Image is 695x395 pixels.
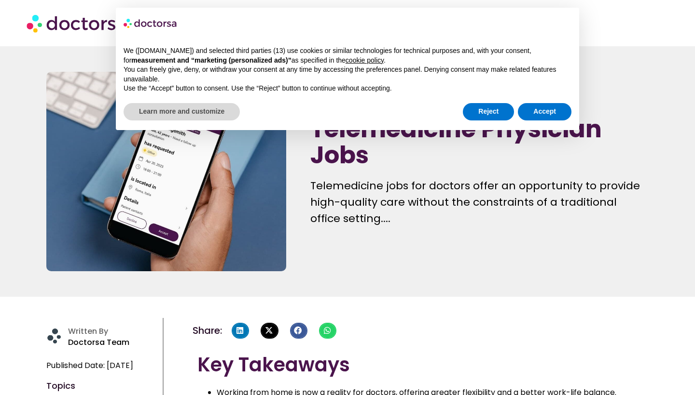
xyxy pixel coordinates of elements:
[310,178,648,227] div: Telemedicine jobs for doctors offer an opportunity to provide high-quality care without the const...
[232,323,249,339] div: Share on linkedin
[346,56,384,64] a: cookie policy
[193,326,222,335] h4: Share:
[463,103,514,120] button: Reject
[319,323,336,339] div: Share on whatsapp
[124,15,178,31] img: logo
[261,323,278,339] div: Share on x-twitter
[68,336,158,349] p: Doctorsa Team
[518,103,571,120] button: Accept
[197,353,643,376] h2: Key Takeaways
[124,84,571,93] p: Use the “Accept” button to consent. Use the “Reject” button to continue without accepting.
[46,359,133,372] span: Published Date: [DATE]
[124,46,571,65] p: We ([DOMAIN_NAME]) and selected third parties (13) use cookies or similar technologies for techni...
[124,103,240,120] button: Learn more and customize
[68,327,158,336] h4: Written By
[310,116,648,168] h1: Telemedicine Physician Jobs
[46,72,286,271] img: telemedicine physician jobs app Doctorsa
[131,56,291,64] strong: measurement and “marketing (personalized ads)”
[46,382,158,390] h4: Topics
[290,323,307,339] div: Share on facebook
[124,65,571,84] p: You can freely give, deny, or withdraw your consent at any time by accessing the preferences pane...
